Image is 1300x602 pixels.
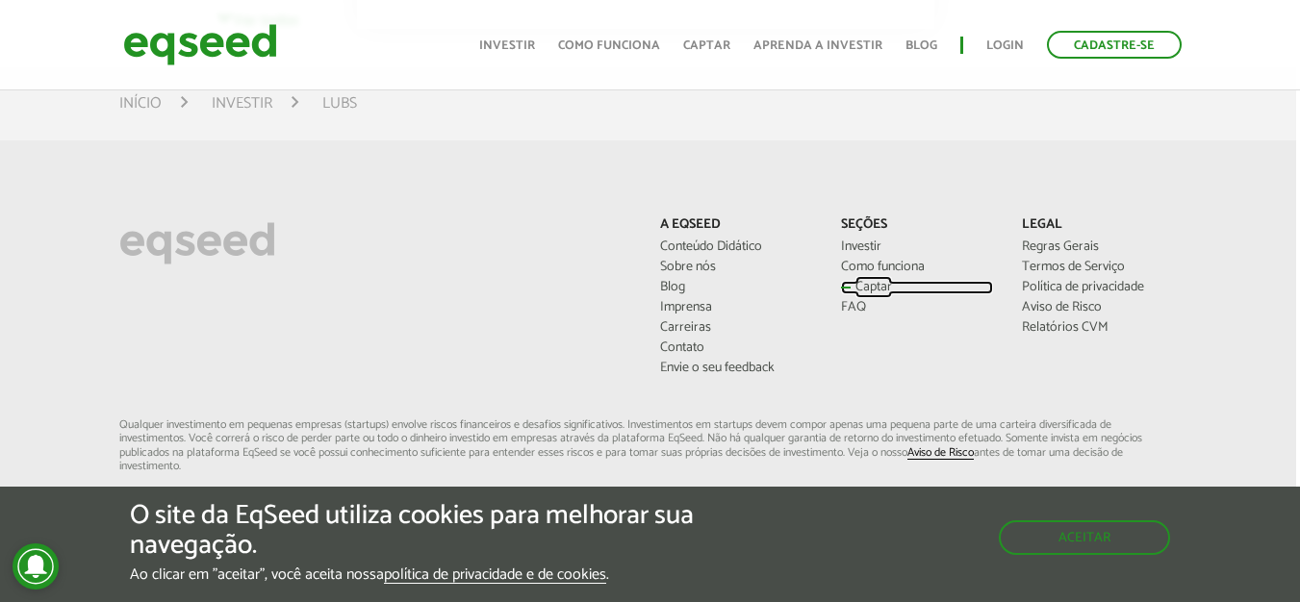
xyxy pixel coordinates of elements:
a: Imprensa [660,301,812,314]
a: FAQ [841,301,993,314]
a: Aprenda a investir [753,39,882,52]
a: Captar [841,281,993,294]
a: Termos de Serviço [1022,261,1174,274]
a: Investir [479,39,535,52]
a: Aviso de Risco [1022,301,1174,314]
h5: O site da EqSeed utiliza cookies para melhorar sua navegação. [130,501,753,561]
p: Seções [841,217,993,234]
a: Política de privacidade [1022,281,1174,294]
a: Envie o seu feedback [660,362,812,375]
a: Investir [212,96,272,112]
a: Contato [660,341,812,355]
a: Blog [660,281,812,294]
a: Cadastre-se [1047,31,1182,59]
a: Carreiras [660,321,812,335]
a: Sobre nós [660,261,812,274]
a: Conteúdo Didático [660,240,812,254]
a: Captar [683,39,730,52]
img: EqSeed [123,19,277,70]
a: Como funciona [558,39,660,52]
p: A EqSeed [660,217,812,234]
a: política de privacidade e de cookies [384,567,606,584]
a: Relatórios CVM [1022,321,1174,335]
img: EqSeed Logo [119,217,275,269]
p: Ao clicar em "aceitar", você aceita nossa . [130,565,753,584]
a: Início [119,96,162,112]
a: Login [986,39,1024,52]
button: Aceitar [999,520,1170,555]
a: Como funciona [841,261,993,274]
a: Blog [905,39,937,52]
a: Regras Gerais [1022,240,1174,254]
a: Aviso de Risco [907,447,974,460]
p: Legal [1022,217,1174,234]
a: Investir [841,240,993,254]
li: Lubs [322,90,357,116]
